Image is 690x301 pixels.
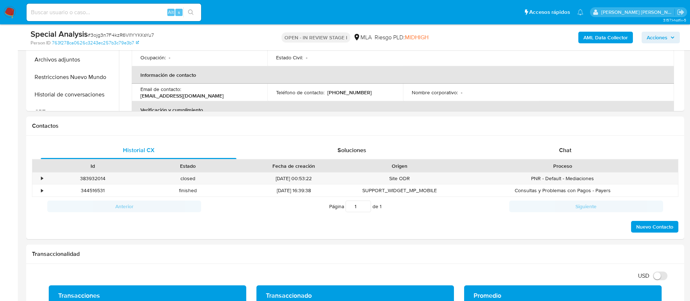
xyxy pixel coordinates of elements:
span: MIDHIGH [405,33,428,41]
p: - [169,54,170,61]
button: AML Data Collector [578,32,633,43]
p: Ocupación : [140,54,166,61]
div: Origen [357,162,442,170]
span: Nuevo Contacto [636,222,673,232]
p: OPEN - IN REVIEW STAGE I [282,32,350,43]
span: # 3ojg3n7F4kzR6VI1YYKKsYu7 [88,31,154,39]
div: SUPPORT_WIDGET_MP_MOBILE [352,185,447,197]
button: Anterior [47,201,201,212]
div: 344516531 [45,185,140,197]
div: [DATE] 00:53:22 [236,173,352,185]
span: Historial CX [123,146,155,154]
span: Página de [329,201,382,212]
a: 763f278ca0626c3243ec257b3c79e3b7 [52,40,139,46]
th: Información de contacto [132,66,674,84]
a: Salir [677,8,685,16]
span: 1 [380,203,382,210]
button: Nuevo Contacto [631,221,678,233]
button: Siguiente [509,201,663,212]
b: Person ID [31,40,51,46]
span: 3.157.1-hotfix-5 [663,17,686,23]
span: Chat [559,146,571,154]
span: Acciones [647,32,667,43]
div: finished [140,185,236,197]
div: [DATE] 16:39:38 [236,185,352,197]
p: Email de contacto : [140,86,181,92]
div: PNR - Default - Mediaciones [447,173,678,185]
div: Fecha de creación [241,162,347,170]
div: • [41,175,43,182]
button: Restricciones Nuevo Mundo [28,68,119,86]
button: CBT [28,103,119,121]
span: Soluciones [338,146,366,154]
div: Id [50,162,135,170]
span: Accesos rápidos [529,8,570,16]
div: Estado [145,162,231,170]
h1: Transaccionalidad [32,250,678,258]
p: Nombre corporativo : [412,89,458,96]
div: • [41,187,43,194]
button: Acciones [642,32,680,43]
p: Estado Civil : [276,54,303,61]
div: Consultas y Problemas con Pagos - Payers [447,185,678,197]
h1: Contactos [32,122,678,130]
p: [EMAIL_ADDRESS][DOMAIN_NAME] [140,92,224,99]
p: Teléfono de contacto : [276,89,324,96]
b: Special Analysis [31,28,88,40]
p: - [461,89,462,96]
th: Verificación y cumplimiento [132,101,674,119]
span: s [178,9,180,16]
button: search-icon [183,7,198,17]
div: 383932014 [45,173,140,185]
span: Alt [168,9,174,16]
div: Proceso [452,162,673,170]
input: Buscar usuario o caso... [27,8,201,17]
span: Riesgo PLD: [375,33,428,41]
p: [PHONE_NUMBER] [327,89,372,96]
a: Notificaciones [577,9,583,15]
p: - [306,54,307,61]
button: Archivos adjuntos [28,51,119,68]
button: Historial de conversaciones [28,86,119,103]
div: MLA [353,33,372,41]
p: maria.acosta@mercadolibre.com [601,9,675,16]
div: closed [140,173,236,185]
b: AML Data Collector [583,32,628,43]
div: Site ODR [352,173,447,185]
